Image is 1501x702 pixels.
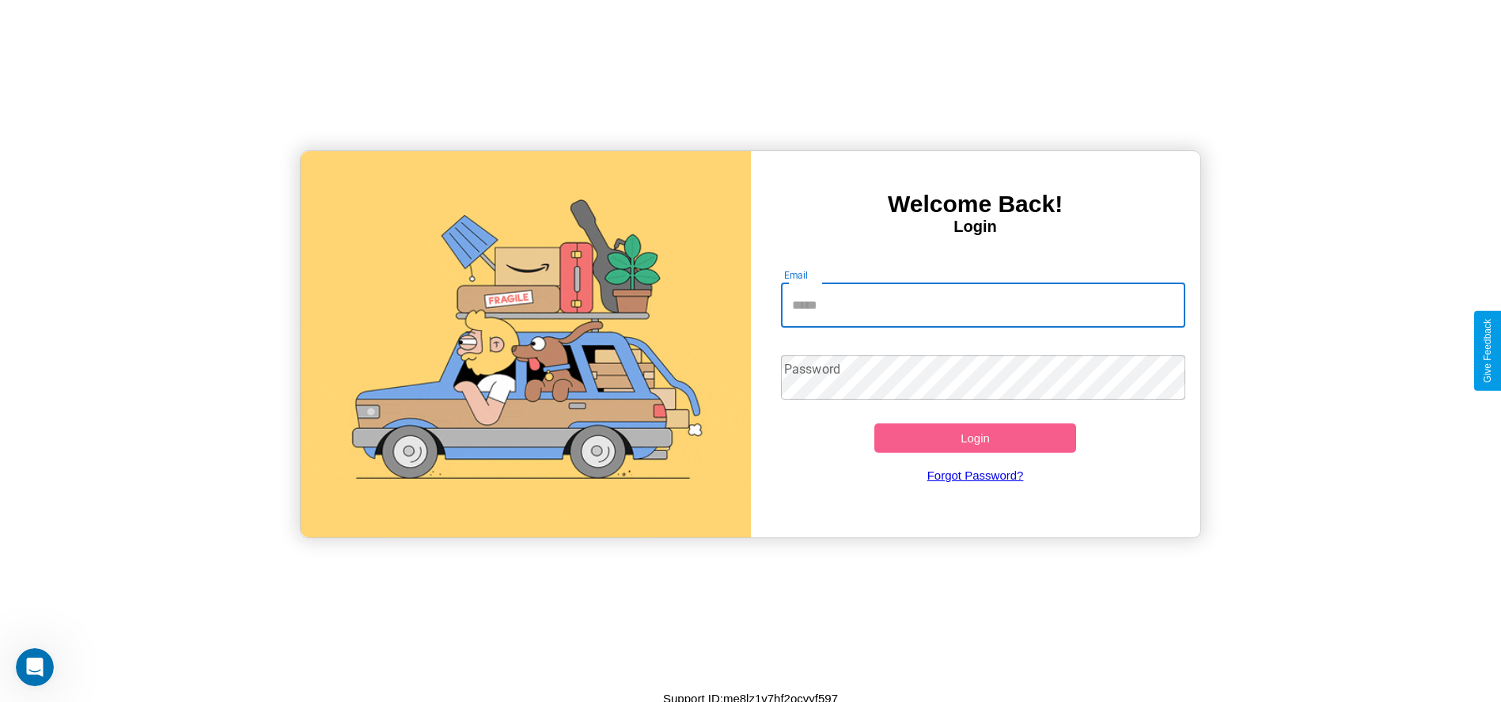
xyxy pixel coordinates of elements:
[773,453,1177,498] a: Forgot Password?
[874,423,1077,453] button: Login
[751,218,1200,236] h4: Login
[301,151,750,537] img: gif
[1482,319,1493,383] div: Give Feedback
[16,648,54,686] iframe: Intercom live chat
[751,191,1200,218] h3: Welcome Back!
[784,268,809,282] label: Email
